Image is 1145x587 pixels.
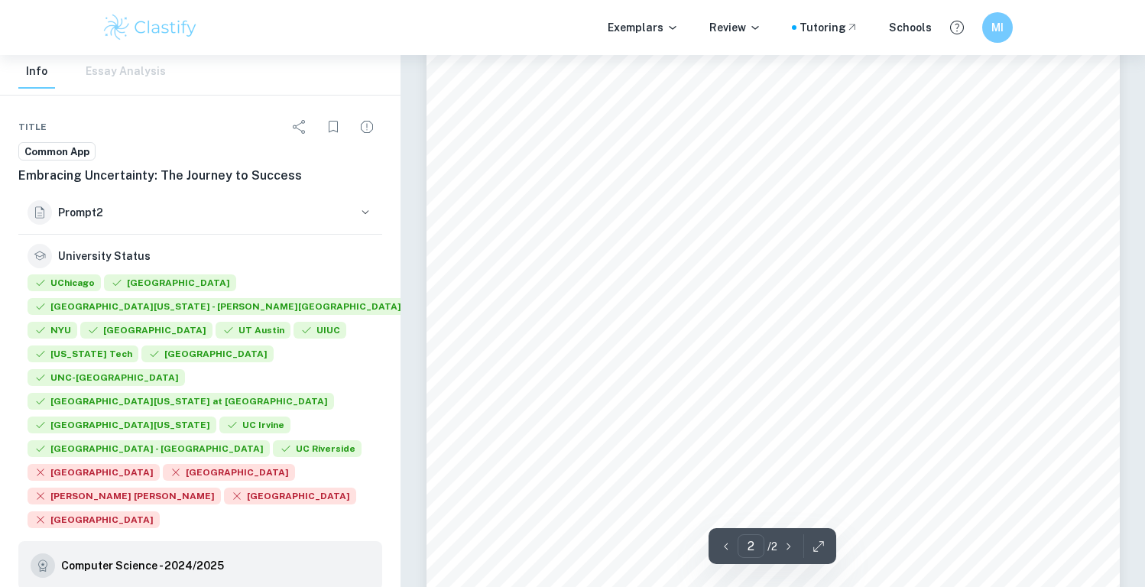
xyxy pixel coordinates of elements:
[982,12,1013,43] button: MI
[508,197,1004,211] span: were very challenging to combine, to create a model that automated the detection of arrhythmias
[28,417,216,433] span: [GEOGRAPHIC_DATA][US_STATE]
[284,112,315,142] div: Share
[28,369,185,390] div: Accepted: University of North Carolina at Chapel Hill
[28,417,216,437] div: Accepted: University of Virginia
[508,278,751,292] span: behind to help others in ways I never imagined.
[104,274,236,291] span: [GEOGRAPHIC_DATA]
[141,345,274,362] span: [GEOGRAPHIC_DATA]
[219,417,290,437] div: Accepted: University of California, Irvine
[18,120,47,134] span: Title
[551,95,870,109] span: 4because it forced me to discover what I was truly capable of.
[800,19,858,36] a: Tutoring
[61,557,224,574] h6: Computer Science - 2024/2025
[18,142,96,161] a: Common App
[508,177,1019,190] span: detection of [MEDICAL_DATA]. I integrated medicine and engineering, two passions I once thought
[104,274,236,295] div: Accepted: University of California, Los Angeles
[273,440,362,461] div: Accepted: University of California, Riverside
[945,74,961,88] span: not
[508,136,1007,150] span: uncertainty manifested into what I9m passionate about [DATE]. Amid the extensive research I had
[28,393,334,413] div: Accepted: University of Maryland at College Park
[28,464,160,481] span: [GEOGRAPHIC_DATA]
[508,156,1023,170] span: conducted in the medical  eld, I discerned a serious [MEDICAL_DATA] a ecting millions4the late
[61,553,224,578] a: Computer Science - 2024/2025
[273,440,362,457] span: UC Riverside
[28,298,407,315] span: [GEOGRAPHIC_DATA][US_STATE] - [PERSON_NAME][GEOGRAPHIC_DATA]
[80,322,212,342] div: Accepted: Carnegie Mellon University
[28,464,160,485] div: Rejected: University of California, Berkeley
[216,322,290,339] span: UT Austin
[28,345,138,362] span: [US_STATE] Tech
[554,258,1031,272] span: opened the door to a path I hadn9t expected, allowing me to use a passion I thought I had left
[944,15,970,41] button: Help and Feedback
[28,322,77,339] span: NYU
[28,488,221,508] div: Rejected: Johns Hopkins University
[318,112,349,142] div: Bookmark
[549,115,1021,129] span: While I didn9t pursue medicine, it never left my heart. The lessons I learned from embracing
[28,488,221,504] span: [PERSON_NAME] [PERSON_NAME]
[141,345,274,366] div: Accepted: Purdue University
[102,12,199,43] img: Clastify logo
[28,322,77,342] div: Accepted: New York University
[219,417,290,433] span: UC Irvine
[508,217,1014,231] span: achieving a 94.7% accuracy rate in detecting eight types. This breakthrough helped me improve the
[352,112,382,142] div: Report issue
[58,204,352,221] h6: Prompt 2
[163,464,295,481] span: [GEOGRAPHIC_DATA]
[28,511,160,532] div: Rejected: Rice University
[224,488,356,504] span: [GEOGRAPHIC_DATA]
[549,299,997,313] span: I learned not having all the answers isn9t an ending4it9s a start. After all, if certainty is a
[508,74,942,88] span: unknown. Some of my best and most rewarding experiences came from that space of
[608,19,679,36] p: Exemplars
[224,488,356,508] div: Rejected: Northwestern University
[28,393,334,410] span: [GEOGRAPHIC_DATA][US_STATE] at [GEOGRAPHIC_DATA]
[28,511,160,528] span: [GEOGRAPHIC_DATA]
[18,55,55,89] button: Info
[28,440,270,461] div: Accepted: Rutgers, The State University of New Jersey - New Brunswick
[294,322,346,339] span: UIUC
[28,369,185,386] span: UNC-[GEOGRAPHIC_DATA]
[18,191,382,234] button: Prompt2
[889,19,932,36] a: Schools
[28,274,101,295] div: Accepted: University of Chicago
[508,258,551,272] span: knowing
[984,238,1001,251] span: not
[508,319,879,333] span: destination, then uncertainty is the journey that makes it all worthwhile.
[28,298,407,319] div: Accepted: University of Michigan - Ann Arbor
[28,345,138,366] div: Accepted: Georgia Institute of Technology
[294,322,346,342] div: Accepted: University of Illinois at Urbana-Champaign
[80,322,212,339] span: [GEOGRAPHIC_DATA]
[28,440,270,457] span: [GEOGRAPHIC_DATA] - [GEOGRAPHIC_DATA]
[28,274,101,291] span: UChicago
[19,144,95,160] span: Common App
[58,248,151,264] h6: University Status
[216,322,290,342] div: Accepted: University of Texas at Austin
[767,538,777,555] p: / 2
[508,95,551,109] span: knowing
[709,19,761,36] p: Review
[508,238,981,251] span: early diagnosis of arrhythmias, enabling timely interventions and potentially saving lives. My
[163,464,295,485] div: Rejected: Yale University
[18,167,382,185] h6: Embracing Uncertainty: The Journey to Success
[989,19,1007,36] h6: MI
